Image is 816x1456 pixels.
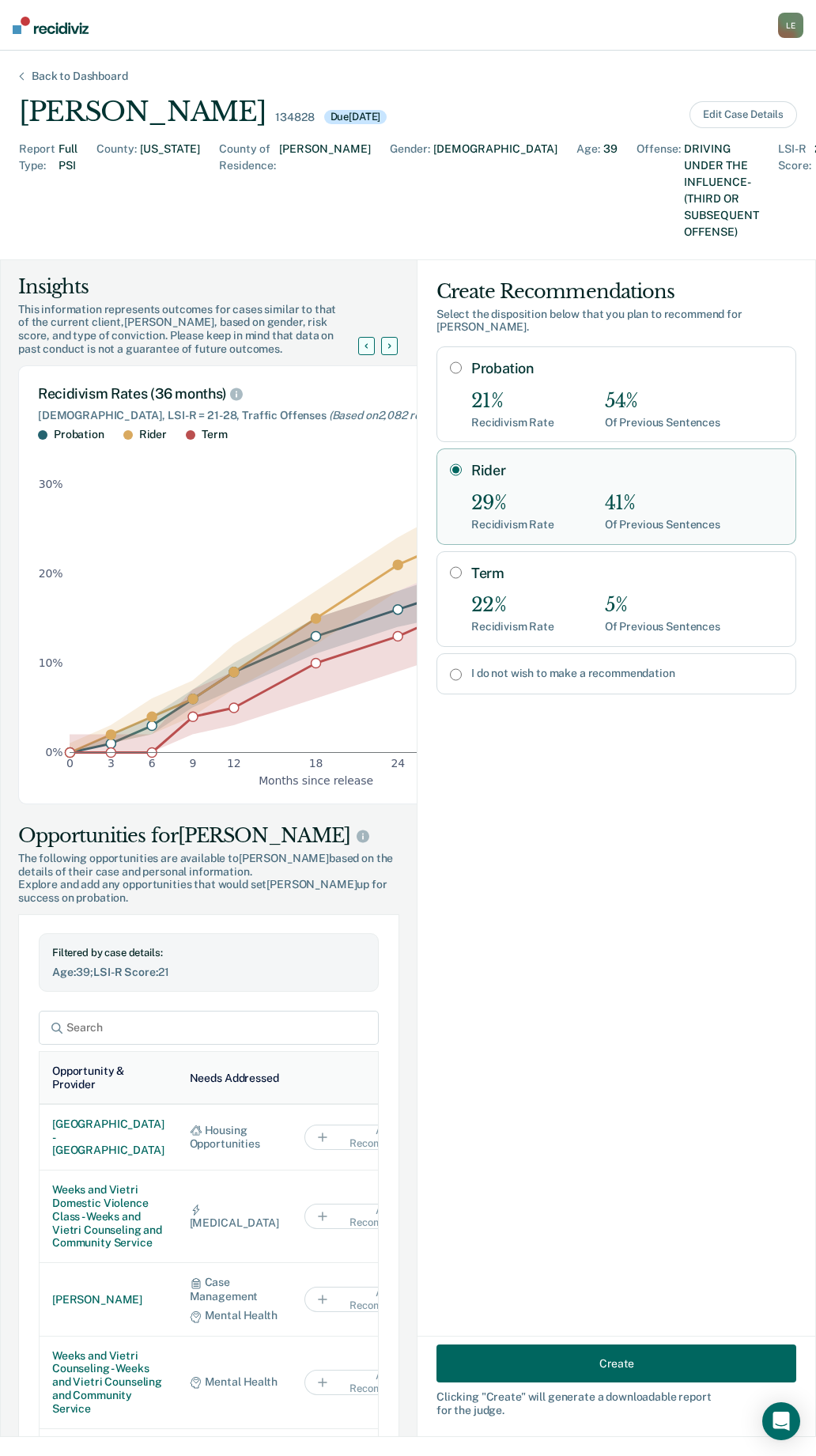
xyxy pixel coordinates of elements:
div: 54% [605,390,720,413]
label: Rider [471,462,783,479]
div: 39 [603,141,618,240]
div: Rider [139,428,167,441]
div: Gender : [390,141,430,240]
g: x-axis tick label [66,758,569,770]
div: [GEOGRAPHIC_DATA] - [GEOGRAPHIC_DATA] [52,1118,164,1157]
span: Explore and add any opportunities that would set [PERSON_NAME] up for success on probation. [18,878,399,905]
div: Opportunities for [PERSON_NAME] [18,823,399,849]
text: 12 [227,758,241,770]
span: Age : [52,966,76,978]
g: area [70,457,561,752]
div: Report Type : [19,141,55,240]
div: Due [DATE] [324,110,387,124]
button: Add to Recommendation [304,1204,463,1229]
div: Weeks and Vietri Domestic Violence Class - Weeks and Vietri Counseling and Community Service [52,1183,164,1250]
div: [PERSON_NAME] [279,141,371,240]
label: I do not wish to make a recommendation [471,667,783,680]
label: Term [471,565,783,582]
div: L E [778,13,803,38]
div: County : [96,141,137,240]
div: Opportunity & Provider [52,1065,164,1091]
div: Recidivism Rate [471,620,554,633]
div: Select the disposition below that you plan to recommend for [PERSON_NAME] . [436,308,796,335]
div: Recidivism Rate [471,518,554,531]
div: Create Recommendations [436,279,796,304]
g: x-axis label [259,774,373,787]
div: 21% [471,390,554,413]
div: LSI-R Score : [778,141,811,240]
span: (Based on 2,082 records ) [329,409,452,422]
div: [MEDICAL_DATA] [190,1203,279,1230]
div: This information represents outcomes for cases similar to that of the current client, [PERSON_NAM... [18,303,377,356]
div: Recidivism Rate [471,416,554,429]
text: 0 [66,758,74,770]
text: 6 [149,758,156,770]
div: 134828 [275,111,314,124]
div: Full PSI [59,141,77,240]
div: Needs Addressed [190,1072,279,1085]
div: Open Intercom Messenger [762,1402,800,1440]
input: Search [39,1011,379,1045]
div: [US_STATE] [140,141,200,240]
div: 5% [605,594,720,617]
text: 10% [39,656,63,669]
text: 20% [39,567,63,580]
text: 9 [190,758,197,770]
div: Housing Opportunities [190,1124,279,1151]
button: Add to Recommendation [304,1287,463,1312]
div: Term [202,428,227,441]
div: [DEMOGRAPHIC_DATA], LSI-R = 21-28, Traffic Offenses [38,409,595,422]
div: [PERSON_NAME] [52,1293,164,1307]
text: 24 [391,758,405,770]
div: Insights [18,274,377,300]
div: 41% [605,492,720,515]
span: LSI-R Score : [93,966,158,978]
div: Recidivism Rates (36 months) [38,385,595,403]
text: 3 [108,758,115,770]
div: Clicking " Create " will generate a downloadable report for the judge. [436,1390,796,1417]
text: 30% [39,478,63,490]
div: Mental Health [190,1375,279,1389]
div: Mental Health [190,1309,279,1322]
button: Edit Case Details [689,101,797,128]
button: Add to Recommendation [304,1125,463,1150]
div: County of Residence : [219,141,276,240]
div: Offense : [637,141,681,240]
div: Back to Dashboard [13,70,147,83]
div: [DEMOGRAPHIC_DATA] [433,141,557,240]
div: Probation [54,428,104,441]
div: Age : [576,141,600,240]
div: Of Previous Sentences [605,416,720,429]
text: 18 [309,758,323,770]
div: Case Management [190,1276,279,1303]
span: The following opportunities are available to [PERSON_NAME] based on the details of their case and... [18,852,399,879]
div: Filtered by case details: [52,947,365,959]
button: Create [436,1344,796,1382]
div: Weeks and Vietri Counseling - Weeks and Vietri Counseling and Community Service [52,1349,164,1416]
text: Months since release [259,774,373,787]
div: 29% [471,492,554,515]
button: Add to Recommendation [304,1370,463,1395]
div: 39 ; 21 [52,966,365,979]
g: y-axis tick label [39,478,63,758]
div: Of Previous Sentences [605,518,720,531]
div: [PERSON_NAME] [19,96,266,128]
img: Recidiviz [13,17,89,34]
label: Probation [471,360,783,377]
div: DRIVING UNDER THE INFLUENCE-(THIRD OR SUBSEQUENT OFFENSE) [684,141,759,240]
div: Of Previous Sentences [605,620,720,633]
button: LE [778,13,803,38]
text: 0% [46,746,63,758]
g: dot [66,489,567,758]
div: 22% [471,594,554,617]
